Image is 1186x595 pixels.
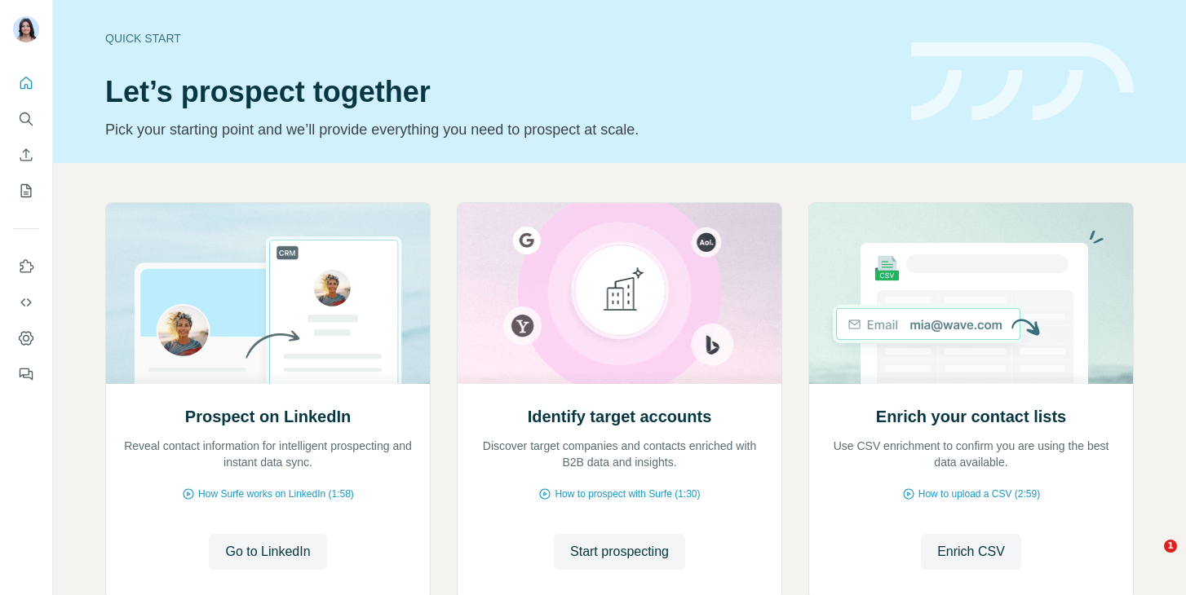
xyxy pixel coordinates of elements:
span: Go to LinkedIn [225,542,310,562]
p: Reveal contact information for intelligent prospecting and instant data sync. [122,438,414,470]
button: Enrich CSV [13,140,39,170]
span: How to prospect with Surfe (1:30) [555,487,700,501]
button: Start prospecting [554,534,685,570]
span: Enrich CSV [937,542,1005,562]
img: Avatar [13,16,39,42]
h1: Let’s prospect together [105,76,892,108]
p: Discover target companies and contacts enriched with B2B data and insights. [474,438,765,470]
h2: Enrich your contact lists [876,405,1066,428]
p: Use CSV enrichment to confirm you are using the best data available. [825,438,1117,470]
button: Go to LinkedIn [209,534,326,570]
button: Feedback [13,359,39,389]
button: Dashboard [13,324,39,353]
button: My lists [13,176,39,205]
p: Pick your starting point and we’ll provide everything you need to prospect at scale. [105,118,892,141]
span: How Surfe works on LinkedIn (1:58) [198,487,354,501]
img: Enrich your contact lists [808,203,1134,384]
span: Start prospecting [570,542,669,562]
h2: Identify target accounts [528,405,712,428]
div: Quick start [105,30,892,46]
span: How to upload a CSV (2:59) [918,487,1040,501]
button: Use Surfe API [13,288,39,317]
iframe: Intercom live chat [1131,540,1170,579]
img: Prospect on LinkedIn [105,203,431,384]
button: Quick start [13,68,39,98]
h2: Prospect on LinkedIn [185,405,351,428]
button: Enrich CSV [921,534,1021,570]
button: Use Surfe on LinkedIn [13,252,39,281]
img: banner [911,42,1134,121]
button: Search [13,104,39,134]
span: 1 [1164,540,1177,553]
img: Identify target accounts [457,203,782,384]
